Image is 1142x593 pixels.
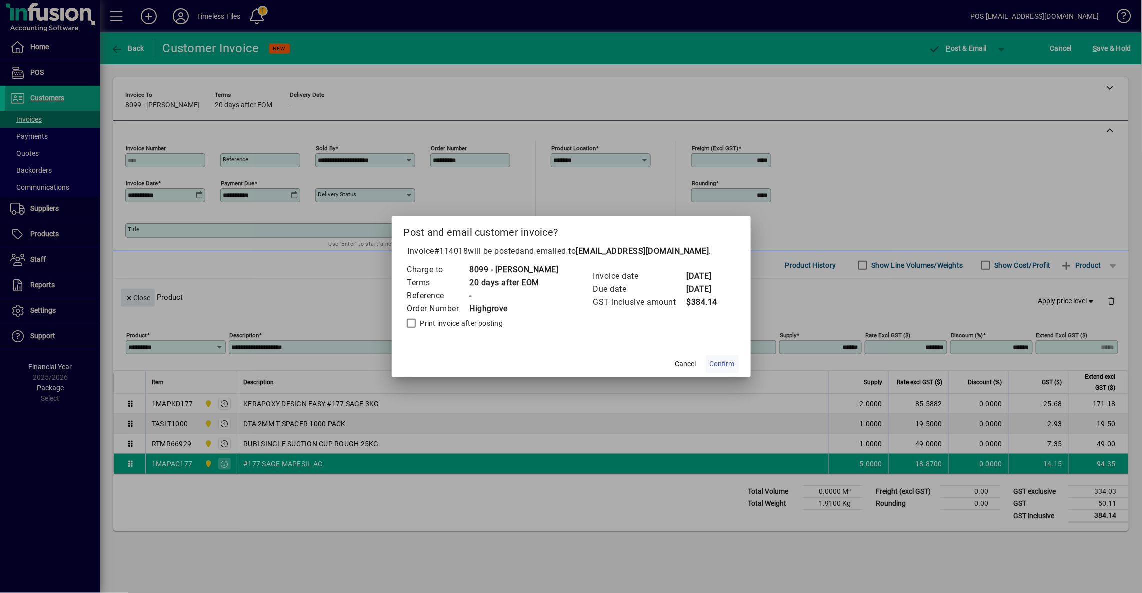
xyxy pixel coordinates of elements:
td: Reference [407,289,469,302]
td: GST inclusive amount [593,296,686,309]
td: Order Number [407,302,469,315]
button: Cancel [670,355,702,373]
span: Confirm [710,359,735,369]
td: Highgrove [469,302,559,315]
td: [DATE] [686,270,726,283]
td: Terms [407,276,469,289]
td: Charge to [407,263,469,276]
h2: Post and email customer invoice? [392,216,751,245]
b: [EMAIL_ADDRESS][DOMAIN_NAME] [576,246,709,256]
p: Invoice will be posted . [404,245,739,257]
span: and emailed to [520,246,709,256]
td: 20 days after EOM [469,276,559,289]
td: - [469,289,559,302]
td: [DATE] [686,283,726,296]
button: Confirm [706,355,739,373]
span: Cancel [675,359,696,369]
td: Due date [593,283,686,296]
td: $384.14 [686,296,726,309]
label: Print invoice after posting [418,318,503,328]
span: #114018 [434,246,468,256]
td: 8099 - [PERSON_NAME] [469,263,559,276]
td: Invoice date [593,270,686,283]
